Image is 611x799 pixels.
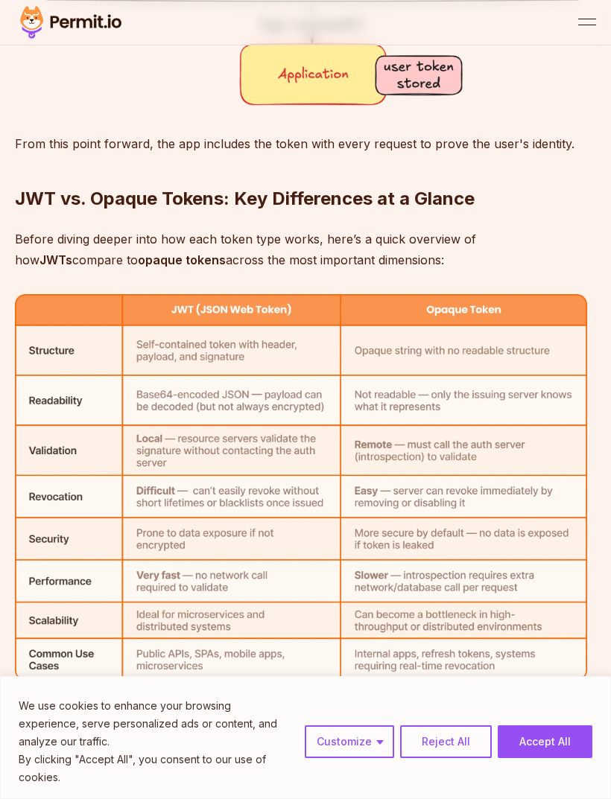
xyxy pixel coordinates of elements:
[15,229,587,270] p: Before diving deeper into how each token type works, here’s a quick overview of how compare to ac...
[15,294,587,681] img: image.png
[39,252,72,267] strong: JWTs
[15,133,587,154] p: From this point forward, the app includes the token with every request to prove the user's identity.
[498,725,592,758] button: Accept All
[578,13,596,31] button: open menu
[305,725,394,758] button: Customize
[19,751,294,786] p: By clicking "Accept All", you consent to our use of cookies.
[15,188,475,209] strong: JWT vs. Opaque Tokens: Key Differences at a Glance
[400,725,492,758] button: Reject All
[19,697,294,751] p: We use cookies to enhance your browsing experience, serve personalized ads or content, and analyz...
[138,252,226,267] strong: opaque tokens
[15,3,127,42] img: Permit logo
